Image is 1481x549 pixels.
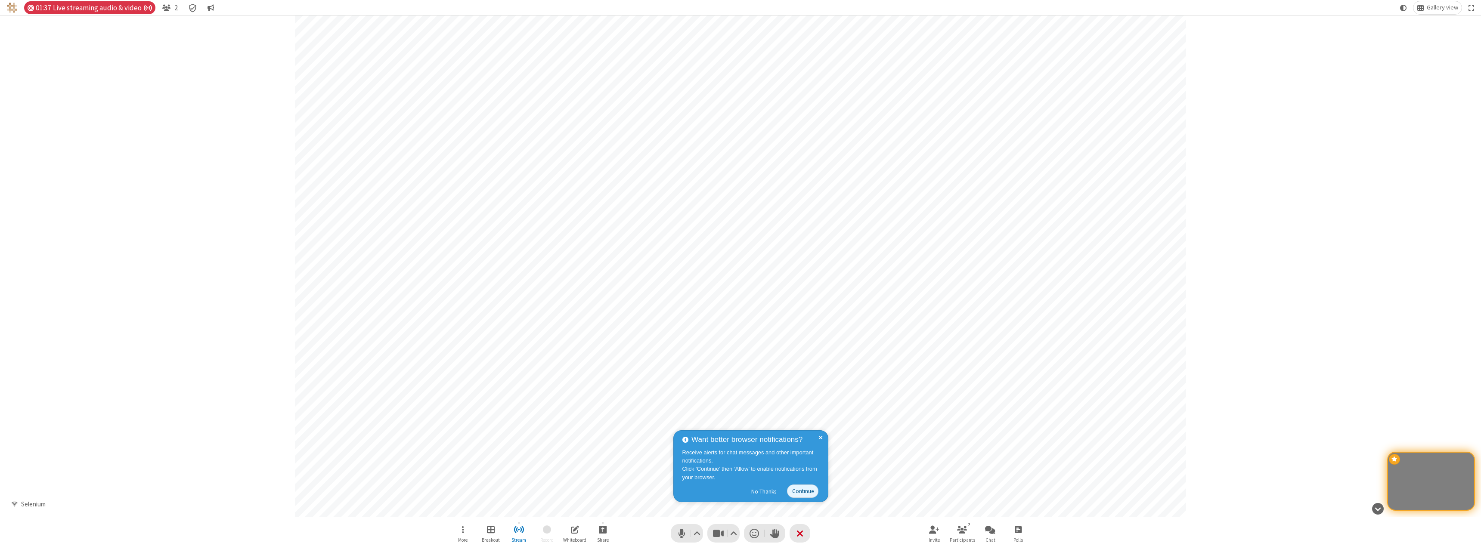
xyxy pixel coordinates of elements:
button: Open chat [977,521,1003,546]
button: End or leave meeting [790,524,810,543]
button: Using system theme [1397,1,1410,14]
button: Start sharing [590,521,616,546]
span: Participants [950,537,975,543]
button: Open menu [450,521,476,546]
span: Share [597,537,609,543]
button: Open participant list [159,1,181,14]
button: Hide [1369,498,1387,519]
button: Invite participants (⌘+Shift+I) [921,521,947,546]
button: Send a reaction [744,524,765,543]
button: Open participant list [949,521,975,546]
button: Stop video (⌘+Shift+V) [707,524,740,543]
button: Fullscreen [1465,1,1478,14]
div: 2 [966,521,973,528]
button: Stop streaming [506,521,532,546]
button: Change layout [1413,1,1462,14]
span: Invite [929,537,940,543]
span: More [458,537,468,543]
div: Receive alerts for chat messages and other important notifications. Click ‘Continue’ then ‘Allow’... [682,448,822,481]
button: Open shared whiteboard [562,521,588,546]
div: Selenium [18,500,49,509]
span: Stream [511,537,526,543]
span: Chat [985,537,995,543]
button: Open poll [1005,521,1031,546]
span: Whiteboard [563,537,586,543]
button: Unable to start recording without first stopping streaming [534,521,560,546]
button: Mute (⌘+Shift+A) [671,524,703,543]
span: 2 [174,4,178,12]
div: Meeting details Encryption enabled [184,1,201,14]
button: No Thanks [747,484,781,498]
button: Manage Breakout Rooms [478,521,504,546]
span: Live streaming audio & video [53,4,152,12]
button: Continue [787,484,818,498]
button: Audio settings [691,524,703,543]
button: Raise hand [765,524,785,543]
button: Conversation [204,1,218,14]
span: Want better browser notifications? [691,434,802,445]
img: QA Selenium DO NOT DELETE OR CHANGE [7,3,17,13]
span: Polls [1013,537,1023,543]
span: Breakout [482,537,500,543]
span: Gallery view [1427,4,1458,11]
span: Record [540,537,554,543]
button: Video setting [728,524,740,543]
span: 01:37 [36,4,51,12]
span: Auto broadcast is active [143,4,152,12]
div: Timer [24,1,155,14]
